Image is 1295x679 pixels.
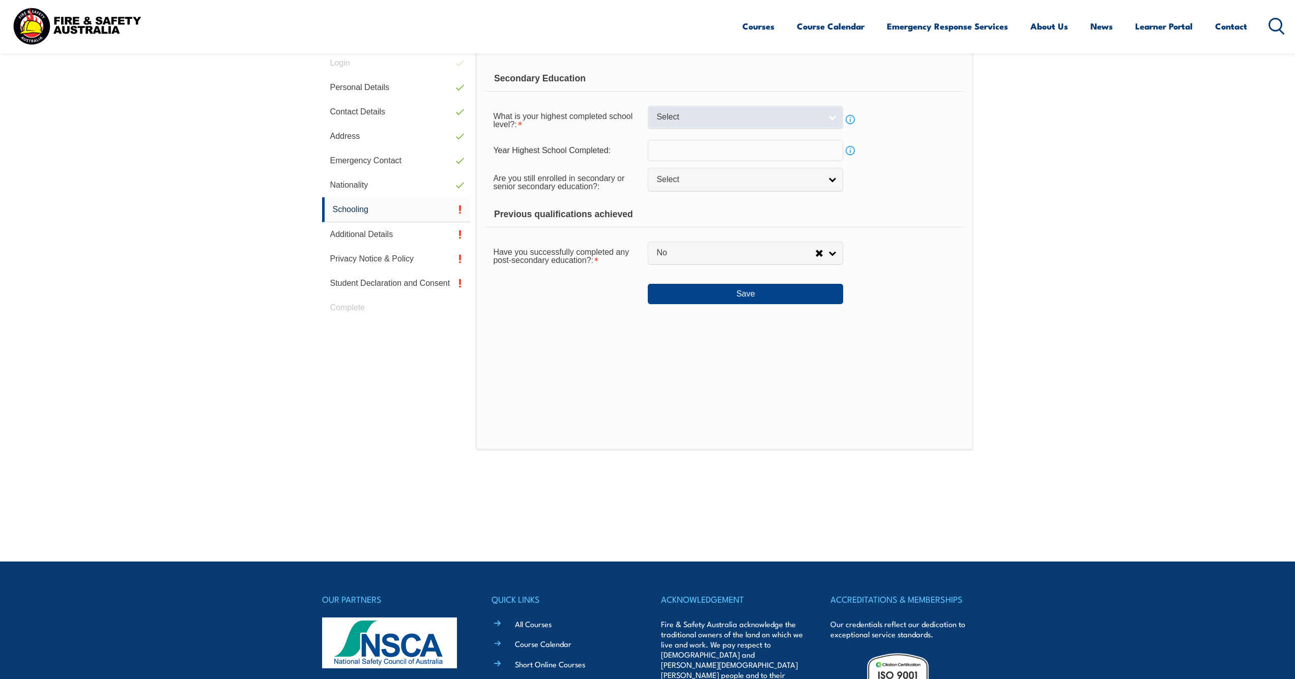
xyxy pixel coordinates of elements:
[493,248,629,264] span: Have you successfully completed any post-secondary education?:
[485,241,648,270] div: Have you successfully completed any post-secondary education? is required.
[322,75,471,100] a: Personal Details
[830,592,973,606] h4: ACCREDITATIONS & MEMBERSHIPS
[515,659,585,669] a: Short Online Courses
[322,222,471,247] a: Additional Details
[485,66,964,92] div: Secondary Education
[322,197,471,222] a: Schooling
[322,271,471,296] a: Student Declaration and Consent
[322,100,471,124] a: Contact Details
[1030,13,1068,40] a: About Us
[656,112,821,123] span: Select
[322,124,471,149] a: Address
[656,174,821,185] span: Select
[648,284,843,304] button: Save
[515,618,552,629] a: All Courses
[485,105,648,134] div: What is your highest completed school level? is required.
[797,13,865,40] a: Course Calendar
[493,112,632,129] span: What is your highest completed school level?:
[322,173,471,197] a: Nationality
[492,592,634,606] h4: QUICK LINKS
[485,141,648,160] div: Year Highest School Completed:
[742,13,774,40] a: Courses
[1215,13,1247,40] a: Contact
[322,617,457,668] img: nsca-logo-footer
[1090,13,1113,40] a: News
[843,112,857,127] a: Info
[493,174,624,191] span: Are you still enrolled in secondary or senior secondary education?:
[322,247,471,271] a: Privacy Notice & Policy
[843,143,857,158] a: Info
[887,13,1008,40] a: Emergency Response Services
[485,202,964,227] div: Previous qualifications achieved
[661,592,803,606] h4: ACKNOWLEDGEMENT
[515,638,571,649] a: Course Calendar
[322,592,465,606] h4: OUR PARTNERS
[322,149,471,173] a: Emergency Contact
[648,140,843,161] input: YYYY
[1135,13,1193,40] a: Learner Portal
[656,248,815,258] span: No
[830,619,973,639] p: Our credentials reflect our dedication to exceptional service standards.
